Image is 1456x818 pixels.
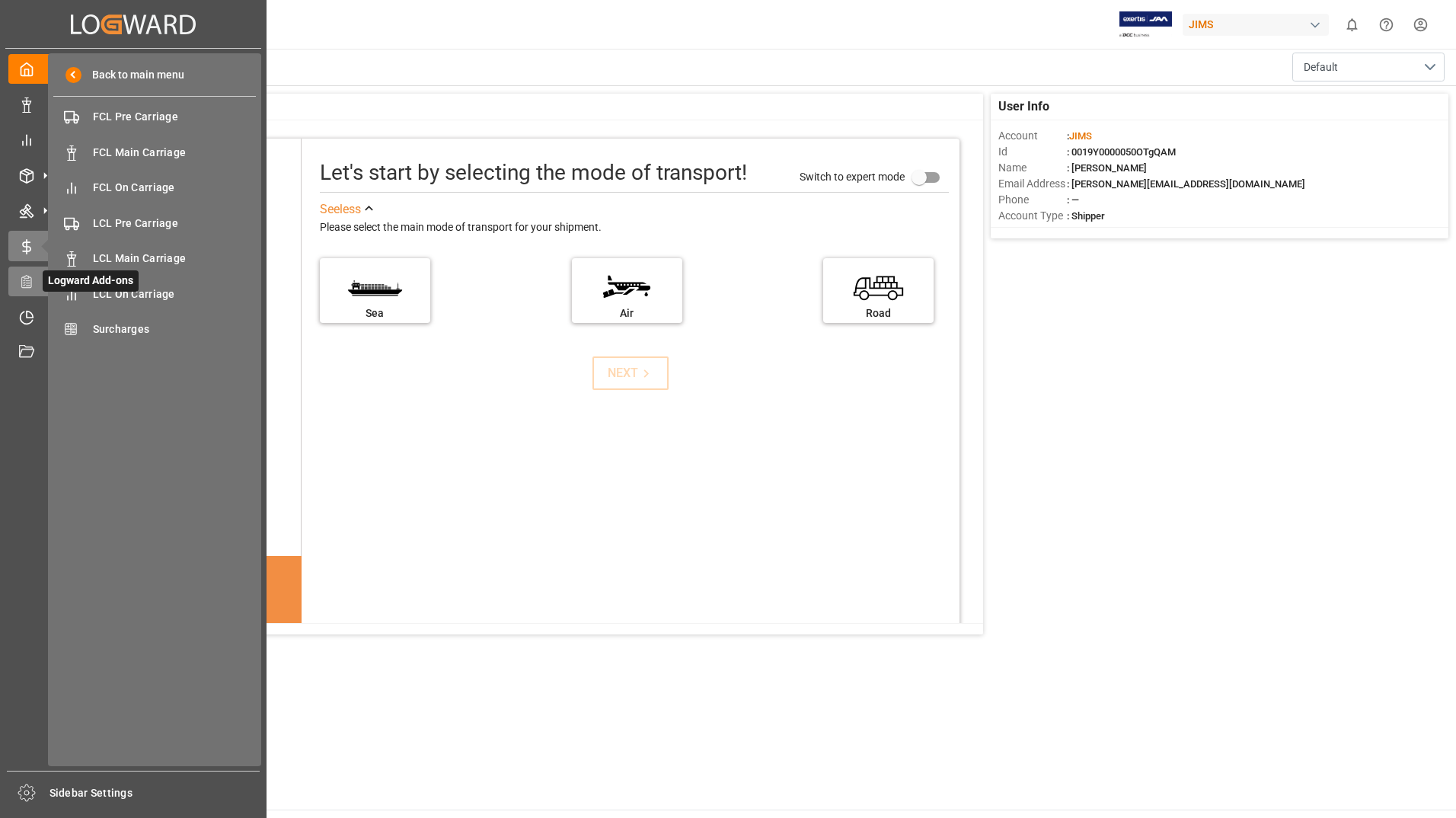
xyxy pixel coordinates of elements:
[1335,8,1369,42] button: show 0 new notifications
[580,305,675,321] div: Air
[93,180,257,196] span: FCL On Carriage
[998,192,1067,208] span: Phone
[49,785,260,801] span: Sidebar Settings
[81,67,184,83] span: Back to main menu
[93,216,257,232] span: LCL Pre Carriage
[1069,130,1092,142] span: JIMS
[43,270,139,292] span: Logward Add-ons
[320,219,949,237] div: Please select the main mode of transport for your shipment.
[1183,14,1329,36] div: JIMS
[320,200,361,219] div: See less
[320,157,747,189] div: Let's start by selecting the mode of transport!
[53,315,256,344] a: Surcharges
[53,208,256,238] a: LCL Pre Carriage
[93,321,257,337] span: Surcharges
[8,54,258,84] a: My Cockpit
[1067,210,1105,222] span: : Shipper
[1369,8,1403,42] button: Help Center
[8,337,258,367] a: Document Management
[1183,10,1335,39] button: JIMS
[608,364,654,382] div: NEXT
[998,97,1049,116] span: User Info
[93,251,257,267] span: LCL Main Carriage
[93,145,257,161] span: FCL Main Carriage
[1119,11,1172,38] img: Exertis%20JAM%20-%20Email%20Logo.jpg_1722504956.jpg
[93,109,257,125] span: FCL Pre Carriage
[1067,146,1176,158] span: : 0019Y0000050OTgQAM
[53,137,256,167] a: FCL Main Carriage
[8,89,258,119] a: Data Management
[592,356,669,390] button: NEXT
[53,173,256,203] a: FCL On Carriage
[998,160,1067,176] span: Name
[1292,53,1445,81] button: open menu
[1067,130,1092,142] span: :
[1067,194,1079,206] span: : —
[327,305,423,321] div: Sea
[53,244,256,273] a: LCL Main Carriage
[998,208,1067,224] span: Account Type
[8,302,258,331] a: Timeslot Management V2
[831,305,926,321] div: Road
[998,128,1067,144] span: Account
[998,144,1067,160] span: Id
[93,286,257,302] span: LCL On Carriage
[800,170,905,182] span: Switch to expert mode
[1067,162,1147,174] span: : [PERSON_NAME]
[998,176,1067,192] span: Email Address
[53,279,256,308] a: LCL On Carriage
[1067,178,1305,190] span: : [PERSON_NAME][EMAIL_ADDRESS][DOMAIN_NAME]
[53,102,256,132] a: FCL Pre Carriage
[1304,59,1338,75] span: Default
